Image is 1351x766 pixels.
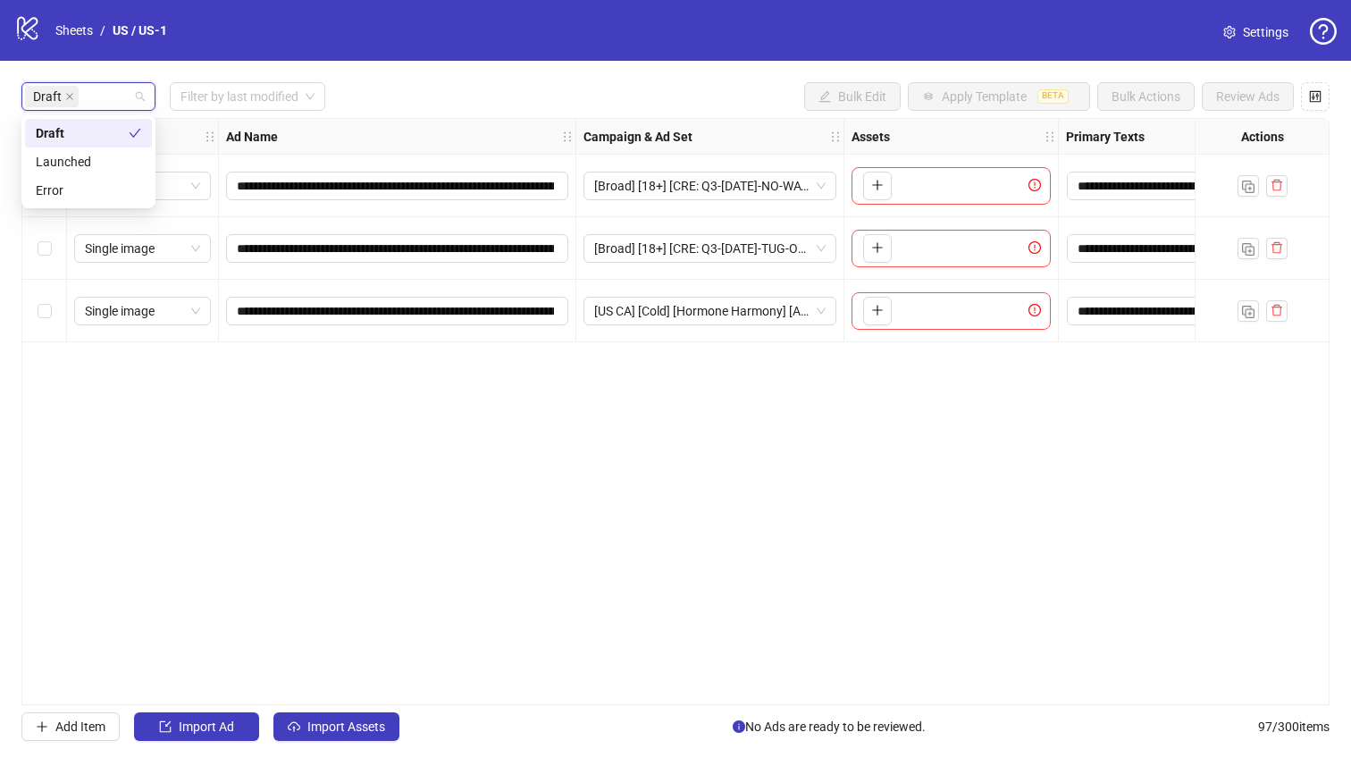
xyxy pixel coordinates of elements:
span: Draft [33,87,62,106]
img: Duplicate [1242,181,1254,193]
button: Import Ad [134,712,259,741]
button: Duplicate [1238,238,1259,259]
div: Edit values [1066,171,1229,201]
div: Launched [25,147,152,176]
span: holder [842,130,854,143]
button: Apply TemplateBETA [908,82,1090,111]
span: Import Ad [179,720,234,734]
div: Resize Campaign & Ad Set column [839,119,843,154]
span: holder [1056,130,1069,143]
div: Select row 2 [22,217,67,280]
span: import [159,720,172,733]
span: delete [1271,179,1283,191]
div: Resize Ad Name column [571,119,575,154]
button: Bulk Actions [1097,82,1195,111]
span: exclamation-circle [1028,241,1046,254]
button: Add [863,172,892,200]
div: Draft [36,123,129,143]
div: Error [36,181,141,200]
span: cloud-upload [288,720,300,733]
span: close [65,92,74,101]
span: plus [871,304,884,316]
span: exclamation-circle [1028,304,1046,316]
span: holder [204,130,216,143]
button: Bulk Edit [804,82,901,111]
strong: Assets [852,127,890,147]
span: Settings [1243,22,1288,42]
strong: Primary Texts [1066,127,1145,147]
span: info-circle [733,720,745,733]
span: exclamation-circle [1028,179,1046,191]
span: plus [36,720,48,733]
strong: Actions [1241,127,1284,147]
span: 97 / 300 items [1258,717,1330,737]
img: Duplicate [1242,306,1254,318]
div: Resize Assets column [1053,119,1058,154]
span: holder [574,130,586,143]
span: [US CA] [Cold] [Hormone Harmony] [ASC] [LP: Q1 - 03 MAR -2025 - hormonal Quiz 10Q -15%off 6] [29 ... [594,298,826,324]
div: Select row 3 [22,280,67,342]
img: Duplicate [1242,243,1254,256]
span: Single image [85,298,200,324]
span: delete [1271,241,1283,254]
strong: Campaign & Ad Set [583,127,692,147]
button: Add [863,234,892,263]
span: holder [829,130,842,143]
div: Edit values [1066,233,1229,264]
button: Review Ads [1202,82,1294,111]
button: Add [863,297,892,325]
span: question-circle [1310,18,1337,45]
span: No Ads are ready to be reviewed. [733,717,926,737]
li: / [100,21,105,40]
div: Launched [36,152,141,172]
button: Configure table settings [1301,82,1330,111]
span: control [1309,90,1322,103]
a: US / US-1 [109,21,171,40]
span: [Broad] [18+] [CRE: Q3-09-SEP-2025-TUG-OF-WAR-WEIGHT-HERO-HHPN][29 Sep 2025] [594,235,826,262]
a: Sheets [52,21,96,40]
span: holder [561,130,574,143]
span: [Broad] [18+] [CRE: Q3-09-SEP-2025-NO-WAY-THREAD-WEIGHT-TEXT-BUBBLE-HH][29 Sep 2025] [594,173,826,199]
strong: Ad Name [226,127,278,147]
div: Edit values [1066,296,1229,326]
span: Draft [25,86,79,107]
span: holder [1044,130,1056,143]
button: Duplicate [1238,175,1259,197]
span: plus [871,241,884,254]
span: Add Item [55,720,105,734]
div: Resize Ad Format column [214,119,218,154]
button: Duplicate [1238,300,1259,322]
button: Import Assets [273,712,399,741]
div: Error [25,176,152,205]
span: Import Assets [307,720,385,734]
button: Add Item [21,712,120,741]
span: setting [1223,26,1236,38]
span: Single image [85,235,200,262]
div: Draft [25,119,152,147]
span: holder [216,130,229,143]
a: Settings [1209,18,1303,46]
span: plus [871,179,884,191]
span: delete [1271,304,1283,316]
span: check [129,127,141,139]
